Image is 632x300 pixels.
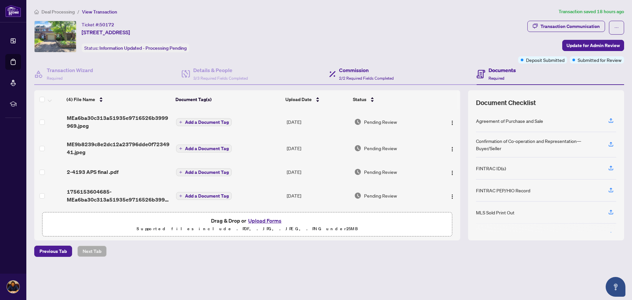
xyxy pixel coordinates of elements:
[34,246,72,257] button: Previous Tab
[179,194,182,198] span: plus
[354,192,361,199] img: Document Status
[185,170,229,175] span: Add a Document Tag
[47,66,93,74] h4: Transaction Wizard
[562,40,624,51] button: Update for Admin Review
[450,170,455,176] img: Logo
[77,8,79,15] li: /
[246,216,283,225] button: Upload Forms
[185,194,229,198] span: Add a Document Tag
[42,212,452,237] span: Drag & Drop orUpload FormsSupported files include .PDF, .JPG, .JPEG, .PNG under25MB
[540,21,600,32] div: Transaction Communication
[526,56,565,64] span: Deposit Submitted
[82,43,189,52] div: Status:
[173,90,283,109] th: Document Tag(s)
[578,56,621,64] span: Submitted for Review
[450,147,455,152] img: Logo
[82,28,130,36] span: [STREET_ADDRESS]
[284,135,352,161] td: [DATE]
[67,168,118,176] span: 2-4193 APS final .pdf
[176,144,232,153] button: Add a Document Tag
[41,9,75,15] span: Deal Processing
[476,98,536,107] span: Document Checklist
[339,66,394,74] h4: Commission
[447,167,458,177] button: Logo
[354,118,361,125] img: Document Status
[82,21,114,28] div: Ticket #:
[476,117,543,124] div: Agreement of Purchase and Sale
[283,90,350,109] th: Upload Date
[176,192,232,200] button: Add a Document Tag
[185,120,229,124] span: Add a Document Tag
[34,10,39,14] span: home
[285,96,312,103] span: Upload Date
[179,147,182,150] span: plus
[284,182,352,209] td: [DATE]
[99,45,187,51] span: Information Updated - Processing Pending
[566,40,620,51] span: Update for Admin Review
[353,96,366,103] span: Status
[488,76,504,81] span: Required
[447,117,458,127] button: Logo
[64,90,173,109] th: (4) File Name
[476,165,506,172] div: FINTRAC ID(s)
[447,143,458,153] button: Logo
[450,194,455,199] img: Logo
[67,188,171,204] span: 1756153604685-MEa6ba30c313a51935e9716526b3999969.jpeg
[67,114,171,130] span: MEa6ba30c313a51935e9716526b3999969.jpeg
[185,146,229,151] span: Add a Document Tag
[176,118,232,126] button: Add a Document Tag
[450,120,455,125] img: Logo
[82,9,117,15] span: View Transaction
[350,90,434,109] th: Status
[364,192,397,199] span: Pending Review
[354,168,361,176] img: Document Status
[46,225,448,233] p: Supported files include .PDF, .JPG, .JPEG, .PNG under 25 MB
[99,22,114,28] span: 50172
[527,21,605,32] button: Transaction Communication
[35,21,76,52] img: IMG-W12335573_1.jpg
[606,277,625,297] button: Open asap
[476,209,514,216] div: MLS Sold Print Out
[476,137,600,152] div: Confirmation of Co-operation and Representation—Buyer/Seller
[476,187,530,194] div: FINTRAC PEP/HIO Record
[179,121,182,124] span: plus
[77,246,107,257] button: Next Tab
[5,5,21,17] img: logo
[364,168,397,176] span: Pending Review
[284,109,352,135] td: [DATE]
[47,76,63,81] span: Required
[7,281,19,293] img: Profile Icon
[447,190,458,201] button: Logo
[614,25,619,30] span: ellipsis
[364,145,397,152] span: Pending Review
[66,96,95,103] span: (4) File Name
[559,8,624,15] article: Transaction saved 18 hours ago
[179,171,182,174] span: plus
[176,192,232,200] button: Add a Document Tag
[284,161,352,182] td: [DATE]
[176,145,232,152] button: Add a Document Tag
[211,216,283,225] span: Drag & Drop or
[193,66,248,74] h4: Details & People
[339,76,394,81] span: 2/2 Required Fields Completed
[39,246,67,257] span: Previous Tab
[364,118,397,125] span: Pending Review
[176,168,232,176] button: Add a Document Tag
[67,140,171,156] span: ME9b8239c8e2dc12a23796dde0f7234941.jpeg
[488,66,516,74] h4: Documents
[354,145,361,152] img: Document Status
[193,76,248,81] span: 3/3 Required Fields Completed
